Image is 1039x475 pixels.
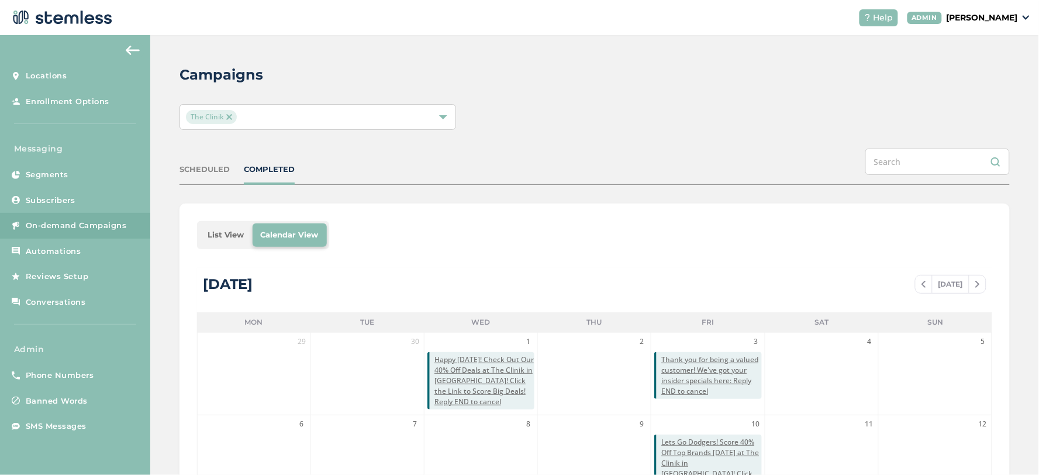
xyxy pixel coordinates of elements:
[26,220,127,232] span: On-demand Campaigns
[26,246,81,257] span: Automations
[750,336,762,347] span: 3
[434,354,534,407] span: Happy [DATE]! Check Out Our 40% Off Deals at The Clinik in [GEOGRAPHIC_DATA]! Click the Link to S...
[538,312,651,332] li: Thu
[197,312,310,332] li: Mon
[26,297,86,308] span: Conversations
[765,312,878,332] li: Sat
[932,276,969,293] span: [DATE]
[651,312,765,332] li: Fri
[874,12,893,24] span: Help
[409,418,421,430] span: 7
[26,195,75,206] span: Subscribers
[180,164,230,175] div: SCHEDULED
[296,336,308,347] span: 29
[636,418,648,430] span: 9
[750,418,762,430] span: 10
[864,418,875,430] span: 11
[907,12,943,24] div: ADMIN
[180,64,263,85] h2: Campaigns
[409,336,421,347] span: 30
[921,281,926,288] img: icon-chevron-left-b8c47ebb.svg
[947,12,1018,24] p: [PERSON_NAME]
[226,114,232,120] img: icon-close-accent-8a337256.svg
[199,223,253,247] li: List View
[975,281,980,288] img: icon-chevron-right-bae969c5.svg
[26,96,109,108] span: Enrollment Options
[126,46,140,55] img: icon-arrow-back-accent-c549486e.svg
[1023,15,1030,20] img: icon_down-arrow-small-66adaf34.svg
[865,149,1010,175] input: Search
[253,223,327,247] li: Calendar View
[523,418,534,430] span: 8
[26,271,89,283] span: Reviews Setup
[203,274,253,295] div: [DATE]
[977,418,989,430] span: 12
[981,419,1039,475] iframe: Chat Widget
[636,336,648,347] span: 2
[864,336,875,347] span: 4
[523,336,534,347] span: 1
[26,421,87,432] span: SMS Messages
[26,370,94,381] span: Phone Numbers
[9,6,112,29] img: logo-dark-0685b13c.svg
[186,110,237,124] span: The Clinik
[296,418,308,430] span: 6
[244,164,295,175] div: COMPLETED
[879,312,992,332] li: Sun
[26,70,67,82] span: Locations
[977,336,989,347] span: 5
[864,14,871,21] img: icon-help-white-03924b79.svg
[310,312,424,332] li: Tue
[424,312,537,332] li: Wed
[26,169,68,181] span: Segments
[26,395,88,407] span: Banned Words
[661,354,761,397] span: Thank you for being a valued customer! We've got your insider specials here: Reply END to cancel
